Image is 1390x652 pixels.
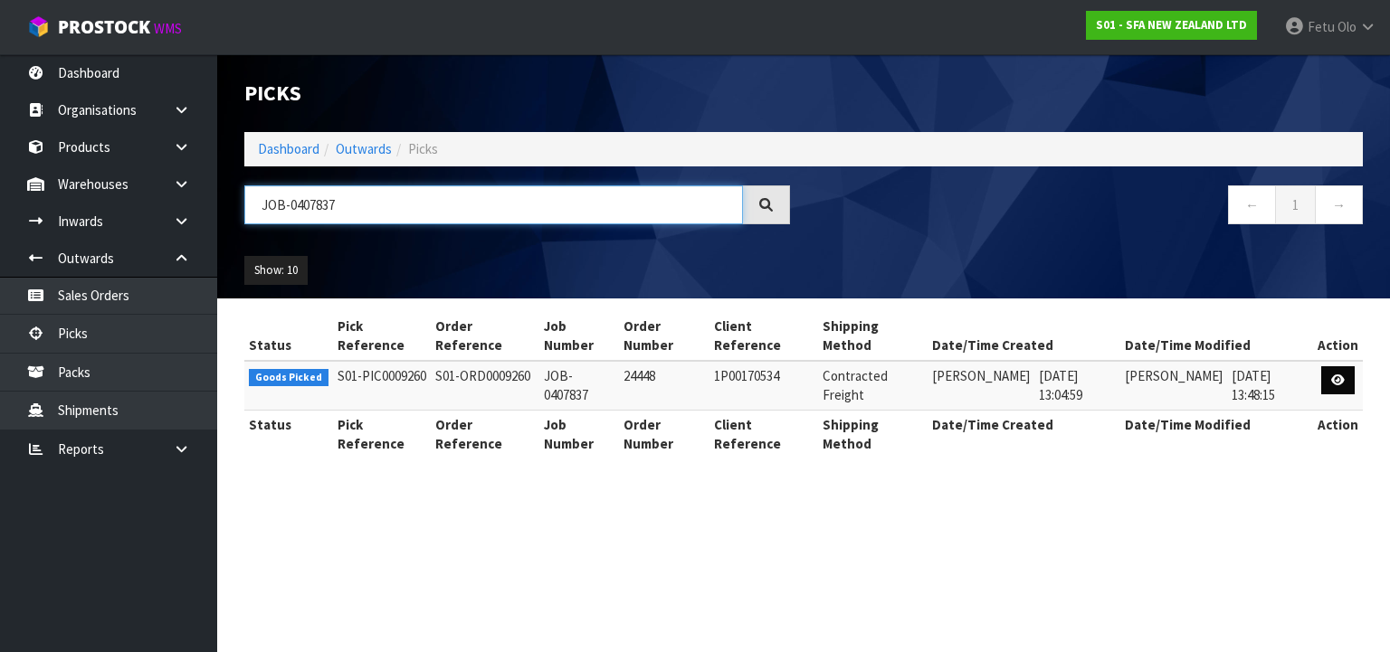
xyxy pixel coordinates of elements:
th: Order Number [619,312,709,361]
th: Shipping Method [818,410,928,458]
th: Order Reference [431,312,539,361]
td: [PERSON_NAME] [928,361,1034,410]
td: [PERSON_NAME] [1120,361,1227,410]
th: Date/Time Created [928,312,1120,361]
th: Order Number [619,410,709,458]
a: S01 - SFA NEW ZEALAND LTD [1086,11,1257,40]
td: [DATE] 13:04:59 [1034,361,1120,410]
td: 24448 [619,361,709,410]
td: [DATE] 13:48:15 [1227,361,1313,410]
span: ProStock [58,15,150,39]
span: Picks [408,140,438,157]
th: Client Reference [709,410,818,458]
button: Show: 10 [244,256,308,285]
input: Search picks [244,185,743,224]
a: Dashboard [258,140,319,157]
th: Job Number [539,312,618,361]
a: Outwards [336,140,392,157]
th: Date/Time Modified [1120,312,1313,361]
th: Status [244,312,333,361]
th: Pick Reference [333,410,432,458]
th: Action [1313,312,1363,361]
td: JOB-0407837 [539,361,618,410]
th: Date/Time Modified [1120,410,1313,458]
th: Order Reference [431,410,539,458]
span: Goods Picked [249,369,328,387]
small: WMS [154,20,182,37]
td: S01-PIC0009260 [333,361,432,410]
td: 1P00170534 [709,361,818,410]
a: → [1315,185,1363,224]
th: Status [244,410,333,458]
h1: Picks [244,81,790,105]
strong: S01 - SFA NEW ZEALAND LTD [1096,17,1247,33]
th: Date/Time Created [928,410,1120,458]
th: Job Number [539,410,618,458]
th: Shipping Method [818,312,928,361]
td: S01-ORD0009260 [431,361,539,410]
span: Contracted Freight [823,367,888,403]
th: Client Reference [709,312,818,361]
a: 1 [1275,185,1316,224]
th: Action [1313,410,1363,458]
span: Fetu [1308,18,1335,35]
a: ← [1228,185,1276,224]
th: Pick Reference [333,312,432,361]
span: Olo [1338,18,1357,35]
img: cube-alt.png [27,15,50,38]
nav: Page navigation [817,185,1363,230]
